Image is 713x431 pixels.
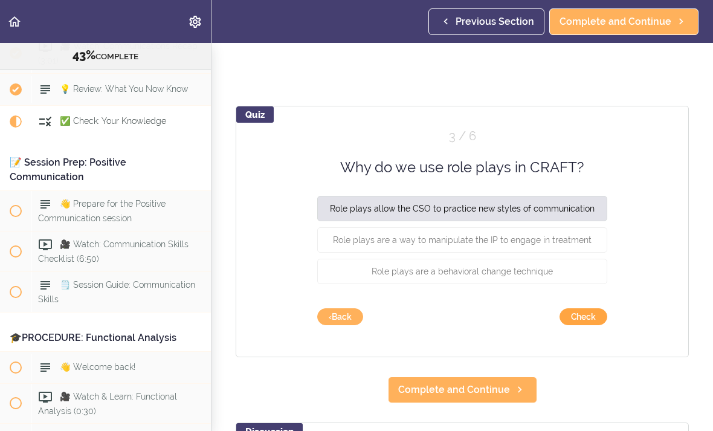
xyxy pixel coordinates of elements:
span: 🎥 Watch: Communication Skills Checklist (6:50) [38,239,189,263]
span: 🗒️ Session Guide: Communication Skills [38,280,195,303]
span: ✅ Check: Your Knowledge [60,116,166,126]
span: Complete and Continue [398,383,510,397]
span: Role plays allow the CSO to practice new styles of communication [330,204,595,213]
button: Role plays are a way to manipulate the IP to engage in treatment [317,227,607,253]
button: Role plays are a behavioral change technique [317,259,607,284]
button: Role plays allow the CSO to practice new styles of communication [317,196,607,221]
svg: Settings Menu [188,15,202,29]
span: 👋 Welcome back! [60,362,135,372]
a: Previous Section [428,8,544,35]
div: Quiz [236,106,274,123]
svg: Back to course curriculum [7,15,22,29]
span: Previous Section [456,15,534,29]
div: Why do we use role plays in CRAFT? [287,157,637,178]
button: go back [317,308,363,325]
a: Complete and Continue [388,377,537,403]
div: Question 3 out of 6 [317,128,607,145]
span: Complete and Continue [560,15,671,29]
span: 🎥 Watch & Learn: Functional Analysis (0:30) [38,392,177,415]
span: 👋 Prepare for the Positive Communication session [38,199,166,222]
span: 💡 Review: What You Now Know [60,84,188,94]
button: submit answer [560,308,607,325]
span: Role plays are a way to manipulate the IP to engage in treatment [333,235,592,245]
span: Role plays are a behavioral change technique [372,267,553,276]
div: COMPLETE [15,48,196,63]
span: 43% [73,48,95,62]
a: Complete and Continue [549,8,698,35]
